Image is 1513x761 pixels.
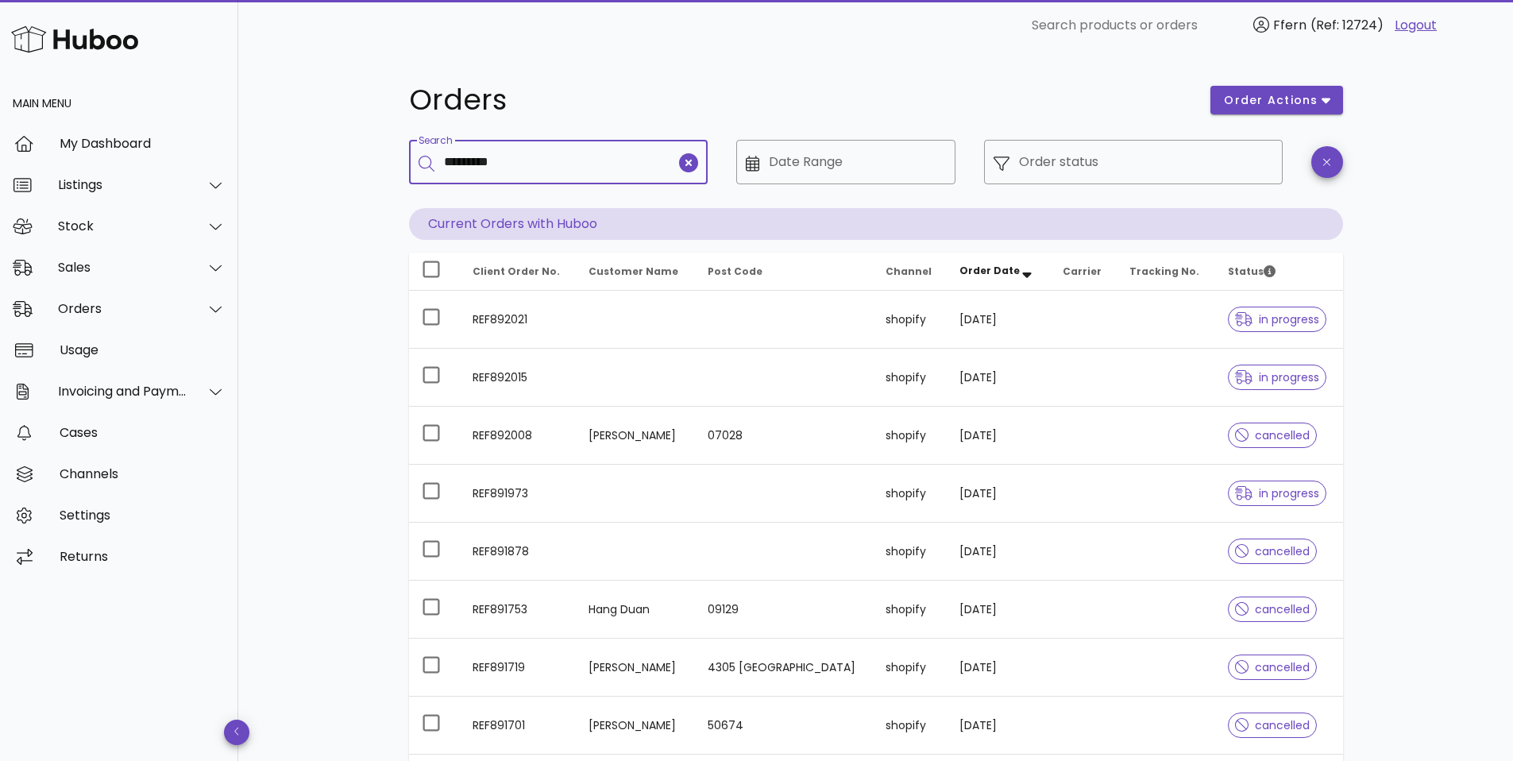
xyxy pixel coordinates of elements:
td: [DATE] [947,407,1050,465]
span: Customer Name [589,265,678,278]
span: in progress [1235,488,1319,499]
td: REF891719 [460,639,576,697]
div: Usage [60,342,226,357]
td: [PERSON_NAME] [576,407,695,465]
div: Orders [58,301,187,316]
span: cancelled [1235,430,1310,441]
th: Client Order No. [460,253,576,291]
td: REF892021 [460,291,576,349]
th: Status [1215,253,1343,291]
td: shopify [873,523,947,581]
td: REF891753 [460,581,576,639]
td: [DATE] [947,465,1050,523]
td: REF891973 [460,465,576,523]
td: [DATE] [947,639,1050,697]
td: REF891701 [460,697,576,755]
td: [DATE] [947,349,1050,407]
div: Cases [60,425,226,440]
td: shopify [873,581,947,639]
th: Tracking No. [1117,253,1215,291]
span: Post Code [708,265,762,278]
td: REF892015 [460,349,576,407]
th: Customer Name [576,253,695,291]
div: Stock [58,218,187,234]
td: [PERSON_NAME] [576,697,695,755]
img: Huboo Logo [11,22,138,56]
td: Hang Duan [576,581,695,639]
span: in progress [1235,372,1319,383]
td: [DATE] [947,523,1050,581]
div: Sales [58,260,187,275]
td: shopify [873,349,947,407]
td: [DATE] [947,697,1050,755]
div: Channels [60,466,226,481]
td: shopify [873,465,947,523]
a: Logout [1395,16,1437,35]
td: 07028 [695,407,874,465]
td: shopify [873,291,947,349]
td: shopify [873,697,947,755]
span: in progress [1235,314,1319,325]
span: cancelled [1235,720,1310,731]
td: REF892008 [460,407,576,465]
p: Current Orders with Huboo [409,208,1343,240]
th: Order Date: Sorted descending. Activate to remove sorting. [947,253,1050,291]
button: clear icon [679,153,698,172]
span: cancelled [1235,662,1310,673]
td: [DATE] [947,581,1050,639]
div: Settings [60,508,226,523]
td: shopify [873,407,947,465]
div: Listings [58,177,187,192]
label: Search [419,135,452,147]
span: cancelled [1235,604,1310,615]
span: order actions [1223,92,1318,109]
span: (Ref: 12724) [1310,16,1384,34]
button: order actions [1210,86,1342,114]
th: Post Code [695,253,874,291]
span: Status [1228,265,1276,278]
span: Channel [886,265,932,278]
span: Carrier [1063,265,1102,278]
div: Returns [60,549,226,564]
span: Ffern [1273,16,1307,34]
td: shopify [873,639,947,697]
span: cancelled [1235,546,1310,557]
td: [DATE] [947,291,1050,349]
div: My Dashboard [60,136,226,151]
td: [PERSON_NAME] [576,639,695,697]
th: Channel [873,253,947,291]
th: Carrier [1050,253,1117,291]
span: Order Date [959,264,1020,277]
td: 09129 [695,581,874,639]
td: 50674 [695,697,874,755]
td: 4305 [GEOGRAPHIC_DATA] [695,639,874,697]
span: Tracking No. [1129,265,1199,278]
h1: Orders [409,86,1192,114]
td: REF891878 [460,523,576,581]
span: Client Order No. [473,265,560,278]
div: Invoicing and Payments [58,384,187,399]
